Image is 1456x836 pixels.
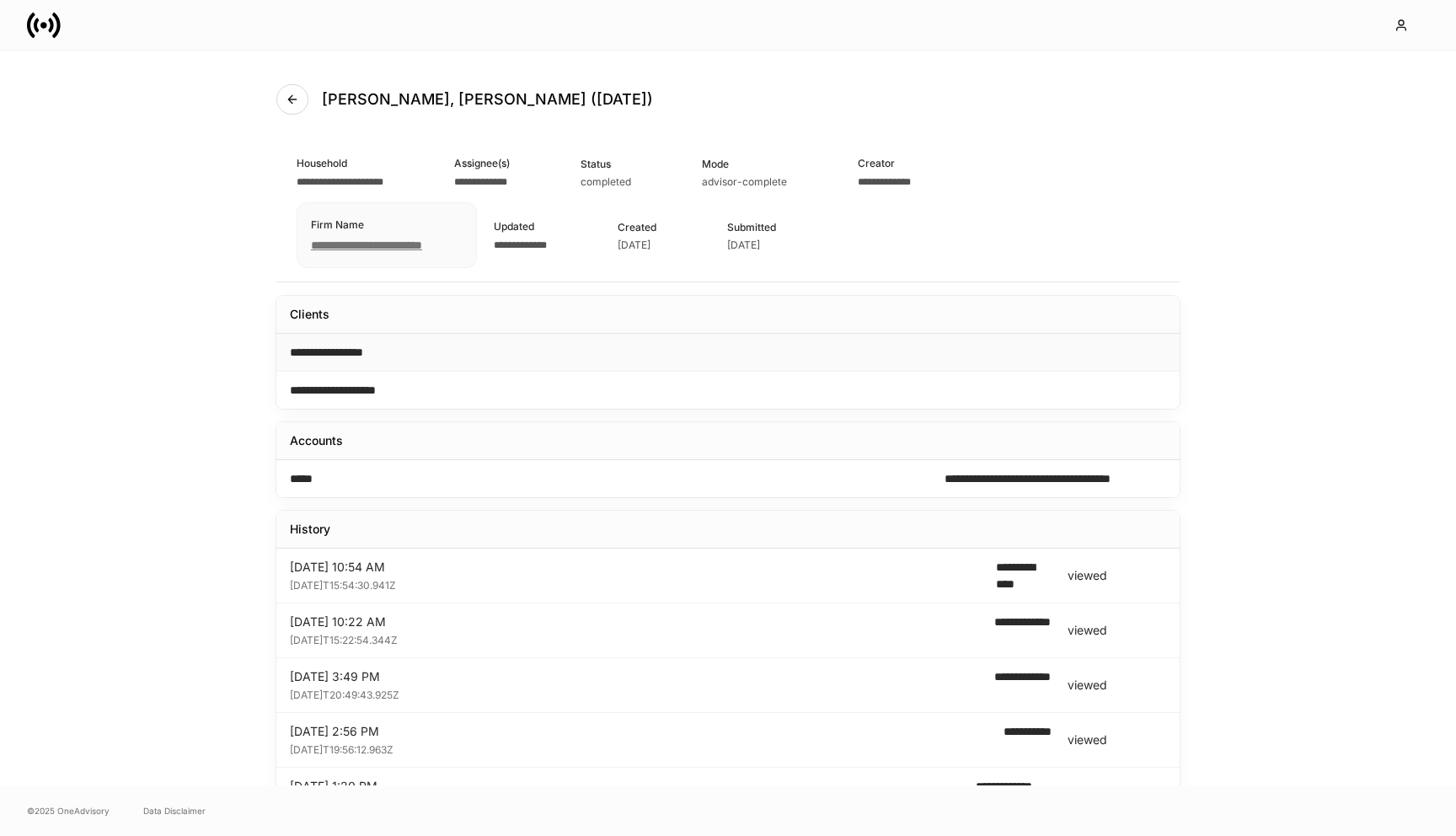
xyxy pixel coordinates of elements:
[290,306,329,323] div: Clients
[454,155,510,171] div: Assignee(s)
[727,219,776,235] div: Submitted
[290,559,982,576] div: [DATE] 10:54 AM
[1068,731,1107,748] div: viewed
[290,576,982,592] div: [DATE]T15:54:30.941Z
[618,238,650,252] div: [DATE]
[494,218,547,234] div: Updated
[1068,567,1107,584] div: viewed
[1068,677,1107,694] div: viewed
[297,155,383,171] div: Household
[290,740,990,757] div: [DATE]T19:56:12.963Z
[290,778,962,795] div: [DATE] 1:20 PM
[290,521,330,538] div: History
[290,432,343,449] div: Accounts
[581,156,631,172] div: Status
[290,630,981,647] div: [DATE]T15:22:54.344Z
[702,156,787,172] div: Mode
[143,804,206,817] a: Data Disclaimer
[581,175,631,189] div: completed
[27,804,110,817] span: © 2025 OneAdvisory
[322,89,653,110] h4: [PERSON_NAME], [PERSON_NAME] ([DATE])
[290,614,981,630] div: [DATE] 10:22 AM
[290,685,981,702] div: [DATE]T20:49:43.925Z
[290,723,990,740] div: [DATE] 2:56 PM
[618,219,656,235] div: Created
[727,238,760,252] div: [DATE]
[311,217,422,233] div: Firm Name
[290,668,981,685] div: [DATE] 3:49 PM
[1068,622,1107,639] div: viewed
[858,155,911,171] div: Creator
[702,175,787,189] div: advisor-complete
